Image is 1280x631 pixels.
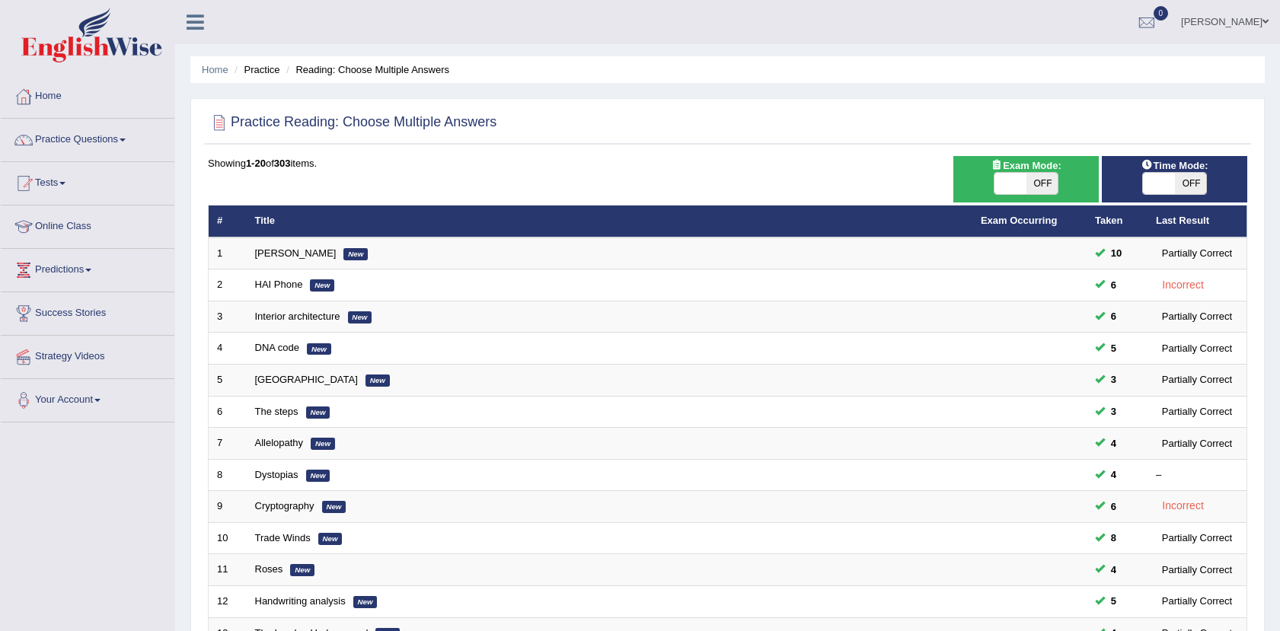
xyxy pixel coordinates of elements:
[1105,593,1122,609] span: You can still take this question
[209,428,247,460] td: 7
[322,501,346,513] em: New
[1105,467,1122,483] span: You can still take this question
[209,365,247,397] td: 5
[255,279,303,290] a: HAI Phone
[209,333,247,365] td: 4
[1156,245,1238,261] div: Partially Correct
[353,596,378,608] em: New
[1156,371,1238,387] div: Partially Correct
[282,62,449,77] li: Reading: Choose Multiple Answers
[365,374,390,387] em: New
[343,248,368,260] em: New
[208,156,1247,170] div: Showing of items.
[985,158,1067,174] span: Exam Mode:
[953,156,1099,202] div: Show exams occurring in exams
[1,162,174,200] a: Tests
[1087,206,1148,237] th: Taken
[1105,277,1122,293] span: You can still take this question
[209,491,247,523] td: 9
[306,470,330,482] em: New
[1,336,174,374] a: Strategy Videos
[1156,340,1238,356] div: Partially Correct
[209,459,247,491] td: 8
[1156,562,1238,578] div: Partially Correct
[255,406,298,417] a: The steps
[255,311,340,322] a: Interior architecture
[255,500,314,511] a: Cryptography
[255,374,358,385] a: [GEOGRAPHIC_DATA]
[1156,276,1210,294] div: Incorrect
[1156,308,1238,324] div: Partially Correct
[1,119,174,157] a: Practice Questions
[310,279,334,292] em: New
[1105,371,1122,387] span: You can still take this question
[1156,435,1238,451] div: Partially Correct
[209,554,247,586] td: 11
[231,62,279,77] li: Practice
[255,563,283,575] a: Roses
[1,292,174,330] a: Success Stories
[209,206,247,237] th: #
[209,585,247,617] td: 12
[1105,435,1122,451] span: You can still take this question
[1156,497,1210,515] div: Incorrect
[1105,245,1128,261] span: You can still take this question
[981,215,1057,226] a: Exam Occurring
[1154,6,1169,21] span: 0
[247,206,972,237] th: Title
[1105,340,1122,356] span: You can still take this question
[1105,499,1122,515] span: You can still take this question
[290,564,314,576] em: New
[306,406,330,419] em: New
[255,247,337,259] a: [PERSON_NAME]
[255,595,346,607] a: Handwriting analysis
[311,438,335,450] em: New
[255,532,311,543] a: Trade Winds
[209,237,247,269] td: 1
[209,396,247,428] td: 6
[1,206,174,244] a: Online Class
[255,437,304,448] a: Allelopathy
[318,533,343,545] em: New
[1105,403,1122,419] span: You can still take this question
[255,342,300,353] a: DNA code
[209,301,247,333] td: 3
[1156,530,1238,546] div: Partially Correct
[202,64,228,75] a: Home
[274,158,291,169] b: 303
[307,343,331,355] em: New
[348,311,372,323] em: New
[1,249,174,287] a: Predictions
[208,111,496,134] h2: Practice Reading: Choose Multiple Answers
[1156,403,1238,419] div: Partially Correct
[1175,173,1207,194] span: OFF
[209,522,247,554] td: 10
[1,75,174,113] a: Home
[1,379,174,417] a: Your Account
[246,158,266,169] b: 1-20
[1105,308,1122,324] span: You can still take this question
[1135,158,1215,174] span: Time Mode:
[1148,206,1247,237] th: Last Result
[1026,173,1058,194] span: OFF
[1156,468,1238,483] div: –
[209,269,247,301] td: 2
[1105,562,1122,578] span: You can still take this question
[1105,530,1122,546] span: You can still take this question
[255,469,298,480] a: Dystopias
[1156,593,1238,609] div: Partially Correct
